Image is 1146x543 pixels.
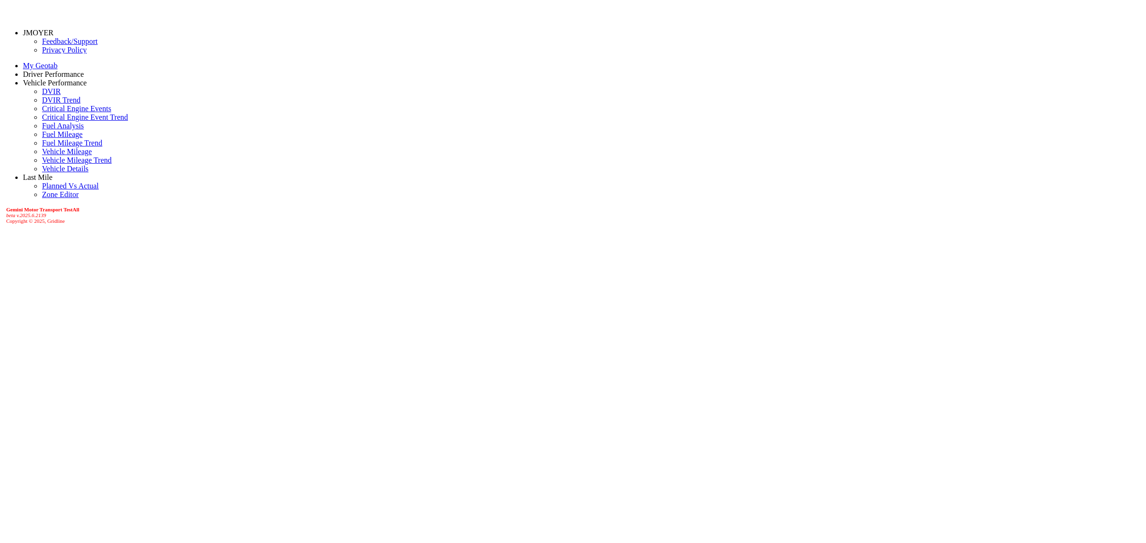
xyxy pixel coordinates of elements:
[6,207,79,212] b: Gemini Motor Transport TestAll
[6,207,1142,224] div: Copyright © 2025, Gridline
[42,190,79,198] a: Zone Editor
[23,29,53,37] a: JMOYER
[42,37,97,45] a: Feedback/Support
[23,173,53,181] a: Last Mile
[42,96,80,104] a: DVIR Trend
[6,212,46,218] i: beta v.2025.6.2139
[42,182,99,190] a: Planned Vs Actual
[42,147,92,156] a: Vehicle Mileage
[42,46,87,54] a: Privacy Policy
[23,62,57,70] a: My Geotab
[23,70,84,78] a: Driver Performance
[23,79,87,87] a: Vehicle Performance
[42,113,128,121] a: Critical Engine Event Trend
[42,139,102,147] a: Fuel Mileage Trend
[42,104,111,113] a: Critical Engine Events
[42,165,88,173] a: Vehicle Details
[42,130,83,138] a: Fuel Mileage
[42,122,84,130] a: Fuel Analysis
[42,87,61,95] a: DVIR
[42,156,112,164] a: Vehicle Mileage Trend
